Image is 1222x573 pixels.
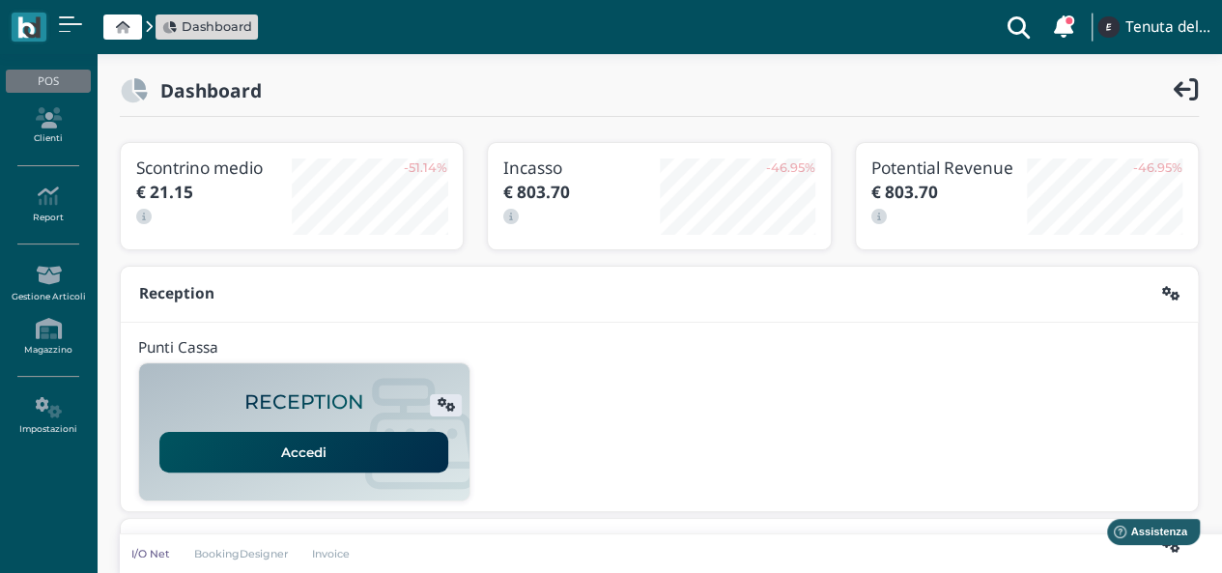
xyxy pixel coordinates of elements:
[871,181,938,203] b: € 803.70
[182,17,252,36] span: Dashboard
[1085,513,1206,557] iframe: Help widget launcher
[6,389,90,443] a: Impostazioni
[1097,16,1119,38] img: ...
[1094,4,1210,50] a: ... Tenuta del Barco
[871,158,1027,177] h3: Potential Revenue
[136,158,292,177] h3: Scontrino medio
[6,178,90,231] a: Report
[148,80,262,100] h2: Dashboard
[131,546,170,561] p: I/O Net
[300,546,363,561] a: Invoice
[6,257,90,310] a: Gestione Articoli
[136,181,193,203] b: € 21.15
[6,100,90,153] a: Clienti
[159,432,448,473] a: Accedi
[1125,19,1210,36] h4: Tenuta del Barco
[17,16,40,39] img: logo
[138,340,218,357] h4: Punti Cassa
[6,310,90,363] a: Magazzino
[503,181,570,203] b: € 803.70
[6,70,90,93] div: POS
[244,391,364,414] h2: RECEPTION
[57,15,128,30] span: Assistenza
[182,546,300,561] a: BookingDesigner
[162,17,252,36] a: Dashboard
[503,158,659,177] h3: Incasso
[139,283,214,303] b: Reception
